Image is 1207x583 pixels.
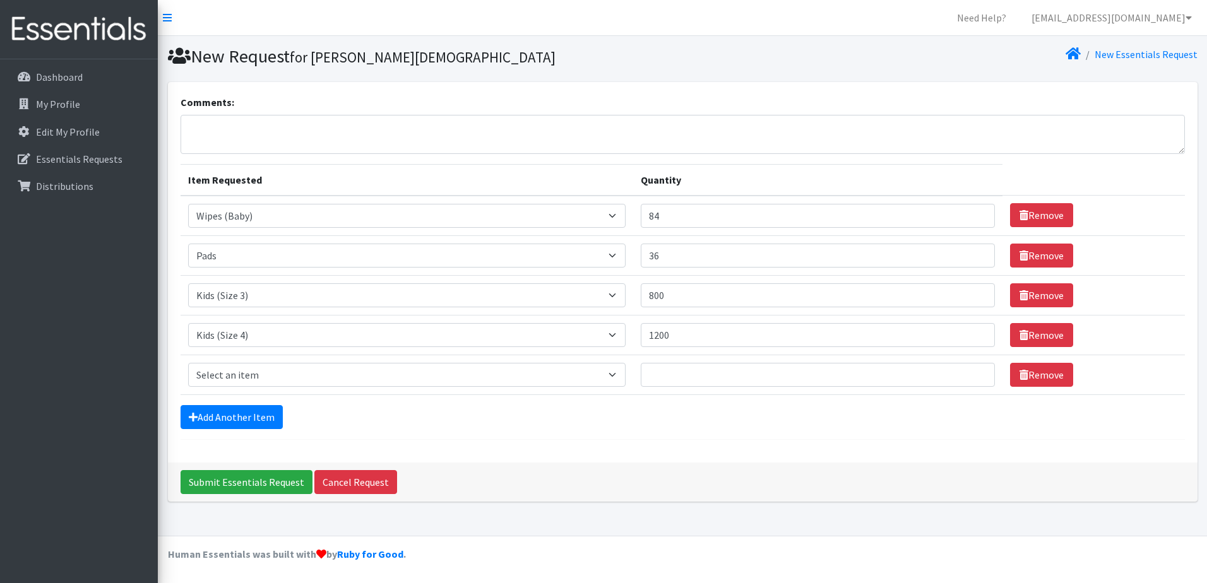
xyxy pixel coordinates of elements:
[1095,48,1198,61] a: New Essentials Request
[1010,323,1073,347] a: Remove
[36,153,122,165] p: Essentials Requests
[181,405,283,429] a: Add Another Item
[314,470,397,494] a: Cancel Request
[181,470,312,494] input: Submit Essentials Request
[5,174,153,199] a: Distributions
[5,64,153,90] a: Dashboard
[5,119,153,144] a: Edit My Profile
[36,98,80,110] p: My Profile
[181,164,633,196] th: Item Requested
[1021,5,1202,30] a: [EMAIL_ADDRESS][DOMAIN_NAME]
[5,91,153,117] a: My Profile
[1010,283,1073,307] a: Remove
[181,95,234,110] label: Comments:
[1010,203,1073,227] a: Remove
[1010,363,1073,387] a: Remove
[5,8,153,50] img: HumanEssentials
[36,126,100,138] p: Edit My Profile
[947,5,1016,30] a: Need Help?
[290,48,556,66] small: for [PERSON_NAME][DEMOGRAPHIC_DATA]
[633,164,1002,196] th: Quantity
[168,45,678,68] h1: New Request
[168,548,406,560] strong: Human Essentials was built with by .
[337,548,403,560] a: Ruby for Good
[36,180,93,192] p: Distributions
[36,71,83,83] p: Dashboard
[1010,244,1073,268] a: Remove
[5,146,153,172] a: Essentials Requests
